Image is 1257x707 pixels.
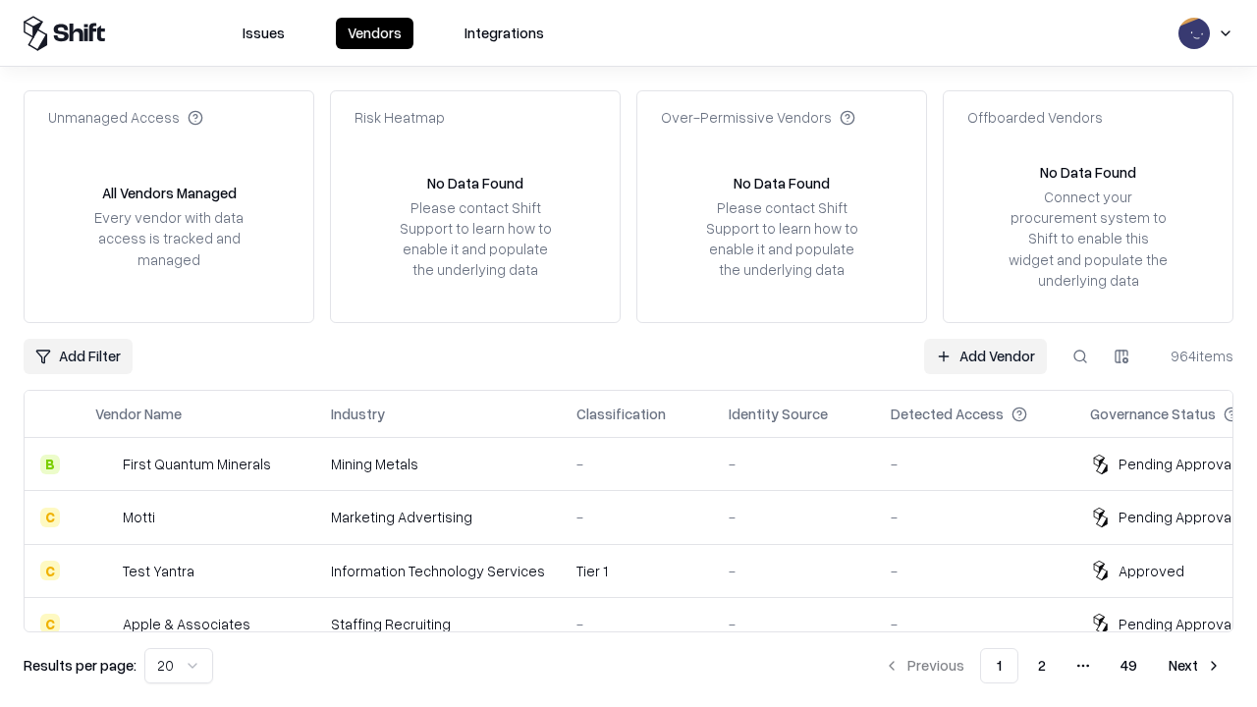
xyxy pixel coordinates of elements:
div: - [891,454,1059,474]
div: Unmanaged Access [48,107,203,128]
div: C [40,561,60,580]
div: Offboarded Vendors [967,107,1103,128]
div: First Quantum Minerals [123,454,271,474]
div: Staffing Recruiting [331,614,545,634]
img: First Quantum Minerals [95,455,115,474]
div: Risk Heatmap [355,107,445,128]
nav: pagination [872,648,1233,683]
div: Mining Metals [331,454,545,474]
div: Pending Approval [1119,507,1234,527]
button: Add Filter [24,339,133,374]
div: Tier 1 [576,561,697,581]
div: Motti [123,507,155,527]
button: Vendors [336,18,413,49]
button: 49 [1105,648,1153,683]
div: Pending Approval [1119,454,1234,474]
div: Detected Access [891,404,1004,424]
div: All Vendors Managed [102,183,237,203]
div: 964 items [1155,346,1233,366]
div: No Data Found [427,173,523,193]
div: Test Yantra [123,561,194,581]
div: Identity Source [729,404,828,424]
div: - [891,561,1059,581]
div: Please contact Shift Support to learn how to enable it and populate the underlying data [394,197,557,281]
div: - [891,614,1059,634]
div: - [576,614,697,634]
div: - [729,454,859,474]
img: Test Yantra [95,561,115,580]
div: Pending Approval [1119,614,1234,634]
div: Over-Permissive Vendors [661,107,855,128]
div: - [729,507,859,527]
div: - [729,614,859,634]
button: 2 [1022,648,1062,683]
div: Apple & Associates [123,614,250,634]
div: Governance Status [1090,404,1216,424]
p: Results per page: [24,655,137,676]
div: Approved [1119,561,1184,581]
div: B [40,455,60,474]
div: Marketing Advertising [331,507,545,527]
div: Connect your procurement system to Shift to enable this widget and populate the underlying data [1007,187,1170,291]
div: Vendor Name [95,404,182,424]
div: - [576,454,697,474]
img: Apple & Associates [95,614,115,633]
div: Every vendor with data access is tracked and managed [87,207,250,269]
div: Classification [576,404,666,424]
div: - [891,507,1059,527]
div: - [729,561,859,581]
div: Industry [331,404,385,424]
div: No Data Found [1040,162,1136,183]
div: No Data Found [734,173,830,193]
div: C [40,614,60,633]
div: Please contact Shift Support to learn how to enable it and populate the underlying data [700,197,863,281]
div: Information Technology Services [331,561,545,581]
button: Integrations [453,18,556,49]
div: - [576,507,697,527]
button: 1 [980,648,1018,683]
button: Issues [231,18,297,49]
a: Add Vendor [924,339,1047,374]
div: C [40,508,60,527]
button: Next [1157,648,1233,683]
img: Motti [95,508,115,527]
